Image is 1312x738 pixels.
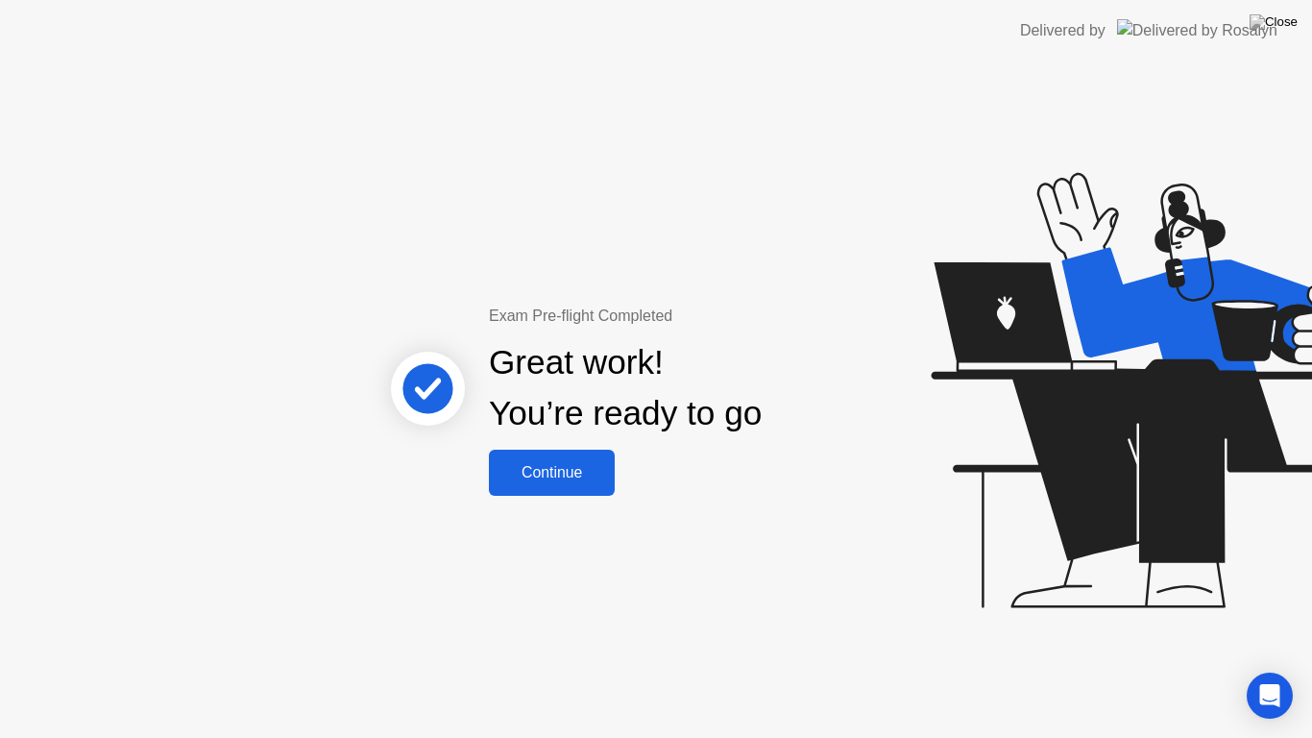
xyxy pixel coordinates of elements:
[1020,19,1105,42] div: Delivered by
[1247,673,1293,719] div: Open Intercom Messenger
[489,305,886,328] div: Exam Pre-flight Completed
[495,464,609,481] div: Continue
[489,450,615,496] button: Continue
[1250,14,1298,30] img: Close
[1117,19,1277,41] img: Delivered by Rosalyn
[489,337,762,439] div: Great work! You’re ready to go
